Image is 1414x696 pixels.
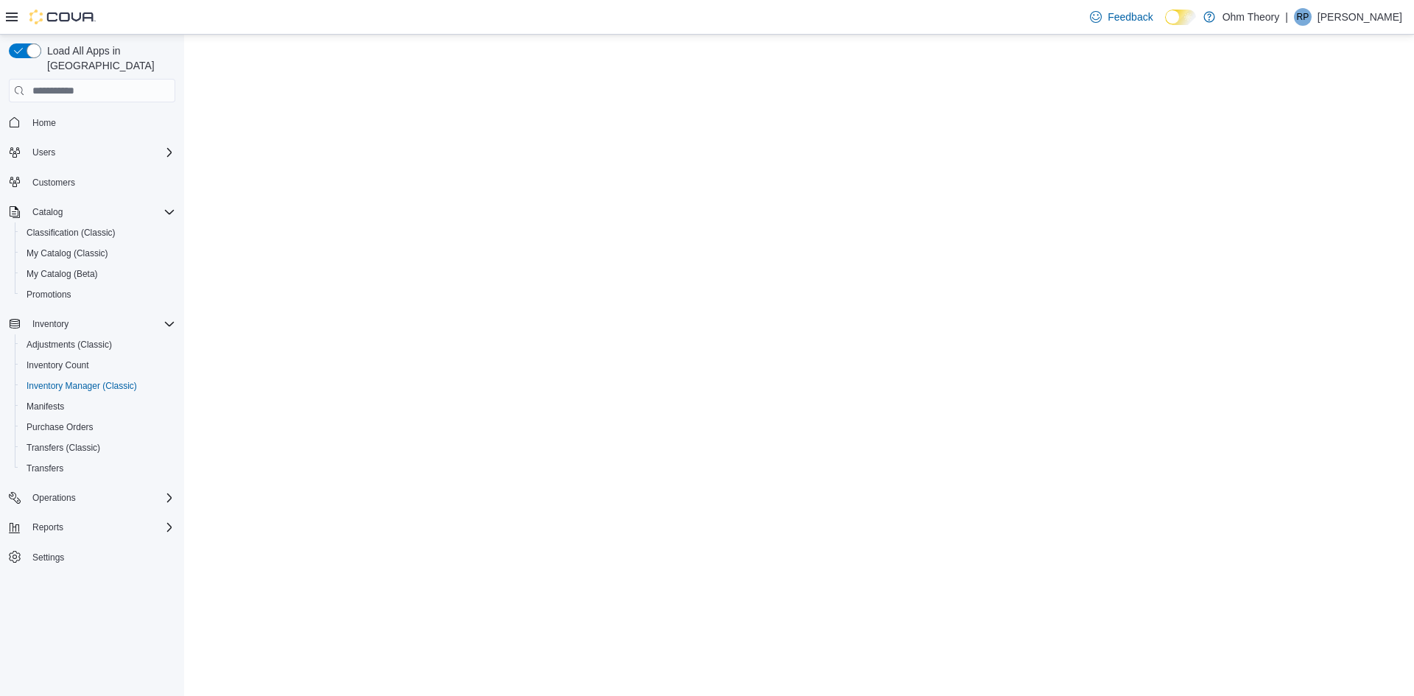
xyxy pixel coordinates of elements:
span: Inventory Count [27,359,89,371]
button: Reports [3,517,181,538]
span: Adjustments (Classic) [21,336,175,354]
span: Users [27,144,175,161]
nav: Complex example [9,105,175,606]
button: Users [27,144,61,161]
button: My Catalog (Classic) [15,243,181,264]
button: Home [3,111,181,133]
a: Purchase Orders [21,418,99,436]
span: Manifests [27,401,64,412]
button: Customers [3,172,181,193]
button: Settings [3,546,181,568]
span: Customers [32,177,75,189]
span: Load All Apps in [GEOGRAPHIC_DATA] [41,43,175,73]
button: Inventory [3,314,181,334]
span: Dark Mode [1165,25,1166,26]
p: Ohm Theory [1223,8,1280,26]
a: Manifests [21,398,70,415]
span: Purchase Orders [21,418,175,436]
a: Transfers [21,460,69,477]
button: Manifests [15,396,181,417]
span: Catalog [32,206,63,218]
span: Promotions [21,286,175,303]
button: Catalog [27,203,68,221]
span: Settings [32,552,64,563]
span: Classification (Classic) [21,224,175,242]
a: Inventory Manager (Classic) [21,377,143,395]
span: Inventory [32,318,68,330]
span: Inventory Manager (Classic) [27,380,137,392]
a: My Catalog (Classic) [21,245,114,262]
button: My Catalog (Beta) [15,264,181,284]
button: Transfers (Classic) [15,437,181,458]
span: Operations [32,492,76,504]
button: Adjustments (Classic) [15,334,181,355]
a: Promotions [21,286,77,303]
span: Customers [27,173,175,191]
a: Customers [27,174,81,191]
button: Users [3,142,181,163]
span: Operations [27,489,175,507]
span: Classification (Classic) [27,227,116,239]
span: My Catalog (Classic) [27,247,108,259]
button: Inventory Manager (Classic) [15,376,181,396]
span: Reports [32,521,63,533]
button: Transfers [15,458,181,479]
span: Inventory Manager (Classic) [21,377,175,395]
a: Inventory Count [21,356,95,374]
a: Transfers (Classic) [21,439,106,457]
p: [PERSON_NAME] [1318,8,1402,26]
button: Catalog [3,202,181,222]
a: Adjustments (Classic) [21,336,118,354]
span: Transfers (Classic) [21,439,175,457]
span: My Catalog (Classic) [21,245,175,262]
span: Home [32,117,56,129]
span: Inventory [27,315,175,333]
span: Settings [27,548,175,566]
button: Inventory Count [15,355,181,376]
span: Transfers (Classic) [27,442,100,454]
span: Manifests [21,398,175,415]
button: Reports [27,519,69,536]
a: Feedback [1084,2,1158,32]
span: RP [1297,8,1309,26]
button: Classification (Classic) [15,222,181,243]
span: Reports [27,519,175,536]
img: Cova [29,10,96,24]
span: Catalog [27,203,175,221]
button: Operations [27,489,82,507]
span: Inventory Count [21,356,175,374]
span: Purchase Orders [27,421,94,433]
input: Dark Mode [1165,10,1196,25]
p: | [1285,8,1288,26]
button: Inventory [27,315,74,333]
span: Transfers [27,463,63,474]
span: Feedback [1108,10,1153,24]
a: My Catalog (Beta) [21,265,104,283]
span: Adjustments (Classic) [27,339,112,351]
button: Promotions [15,284,181,305]
span: My Catalog (Beta) [21,265,175,283]
span: Transfers [21,460,175,477]
a: Classification (Classic) [21,224,122,242]
span: Users [32,147,55,158]
span: My Catalog (Beta) [27,268,98,280]
a: Home [27,114,62,132]
button: Purchase Orders [15,417,181,437]
div: Romeo Patel [1294,8,1312,26]
button: Operations [3,488,181,508]
a: Settings [27,549,70,566]
span: Promotions [27,289,71,300]
span: Home [27,113,175,131]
